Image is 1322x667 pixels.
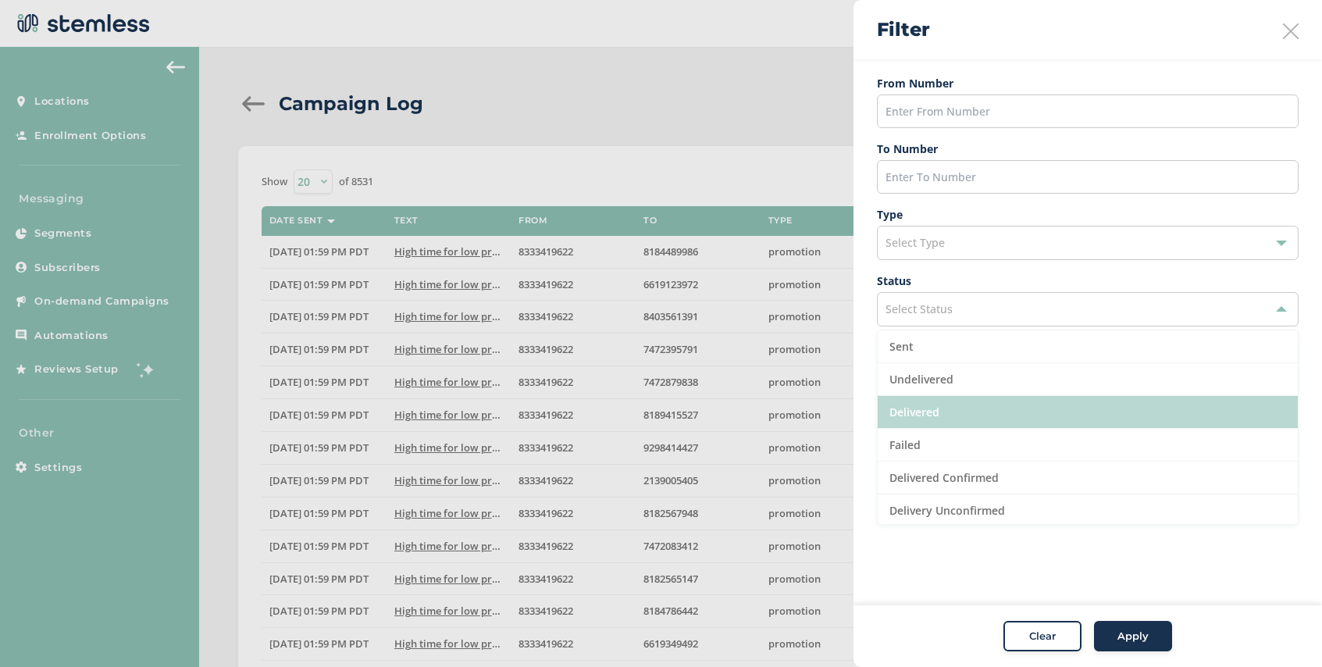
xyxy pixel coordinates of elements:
[878,330,1298,363] li: Sent
[1029,629,1056,644] span: Clear
[885,235,945,250] span: Select Type
[877,160,1299,194] input: Enter To Number
[878,363,1298,396] li: Undelivered
[878,462,1298,494] li: Delivered Confirmed
[878,494,1298,527] li: Delivery Unconfirmed
[877,16,930,44] h2: Filter
[878,396,1298,429] li: Delivered
[878,429,1298,462] li: Failed
[877,95,1299,128] input: Enter From Number
[877,206,1299,223] label: Type
[1244,592,1322,667] iframe: Chat Widget
[877,273,1299,289] label: Status
[1117,629,1149,644] span: Apply
[1094,621,1172,652] button: Apply
[877,75,1299,91] label: From Number
[885,301,953,316] span: Select Status
[877,141,1299,157] label: To Number
[1003,621,1081,652] button: Clear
